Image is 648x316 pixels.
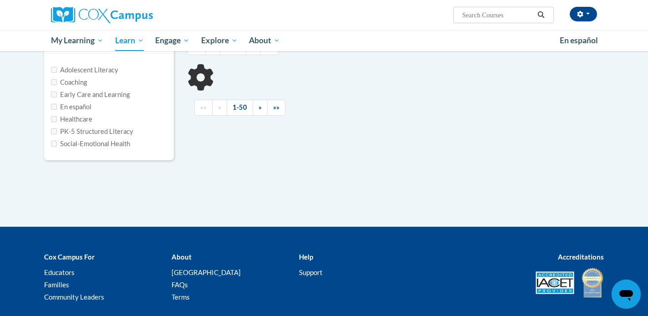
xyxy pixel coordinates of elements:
a: Previous [212,100,227,116]
img: Accredited IACET® Provider [536,271,574,294]
a: 1-50 [227,100,253,116]
a: Families [44,280,69,289]
img: Cox Campus [51,7,153,23]
input: Checkbox for Options [51,141,57,147]
a: Cox Campus [51,7,224,23]
iframe: Button to launch messaging window [612,280,641,309]
span: » [258,103,262,111]
span: »» [273,103,279,111]
input: Checkbox for Options [51,67,57,73]
a: Community Leaders [44,293,104,301]
label: Healthcare [51,114,92,124]
button: Account Settings [570,7,597,21]
a: About [243,30,286,51]
input: Checkbox for Options [51,79,57,85]
input: Checkbox for Options [51,116,57,122]
b: Cox Campus For [44,253,95,261]
b: About [172,253,192,261]
a: Next [253,100,268,116]
input: Search Courses [461,10,534,20]
input: Checkbox for Options [51,104,57,110]
label: PK-5 Structured Literacy [51,127,133,137]
button: Search [534,10,548,20]
a: Learn [109,30,150,51]
a: Explore [195,30,243,51]
a: Engage [149,30,195,51]
input: Checkbox for Options [51,128,57,134]
label: Adolescent Literacy [51,65,118,75]
img: IDA® Accredited [581,267,604,299]
b: Accreditations [558,253,604,261]
a: En español [554,31,604,50]
span: En español [560,36,598,45]
label: Early Care and Learning [51,90,130,100]
input: Checkbox for Options [51,92,57,97]
b: Help [299,253,313,261]
span: My Learning [51,35,103,46]
a: Begining [194,100,213,116]
a: [GEOGRAPHIC_DATA] [172,268,241,276]
a: End [267,100,285,116]
span: «« [200,103,207,111]
div: Main menu [37,30,611,51]
span: About [249,35,280,46]
span: Learn [115,35,144,46]
a: Terms [172,293,190,301]
a: My Learning [45,30,109,51]
a: Support [299,268,323,276]
span: Explore [201,35,238,46]
a: Educators [44,268,75,276]
label: En español [51,102,91,112]
a: FAQs [172,280,188,289]
label: Coaching [51,77,87,87]
span: « [218,103,221,111]
span: Engage [155,35,189,46]
label: Social-Emotional Health [51,139,130,149]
